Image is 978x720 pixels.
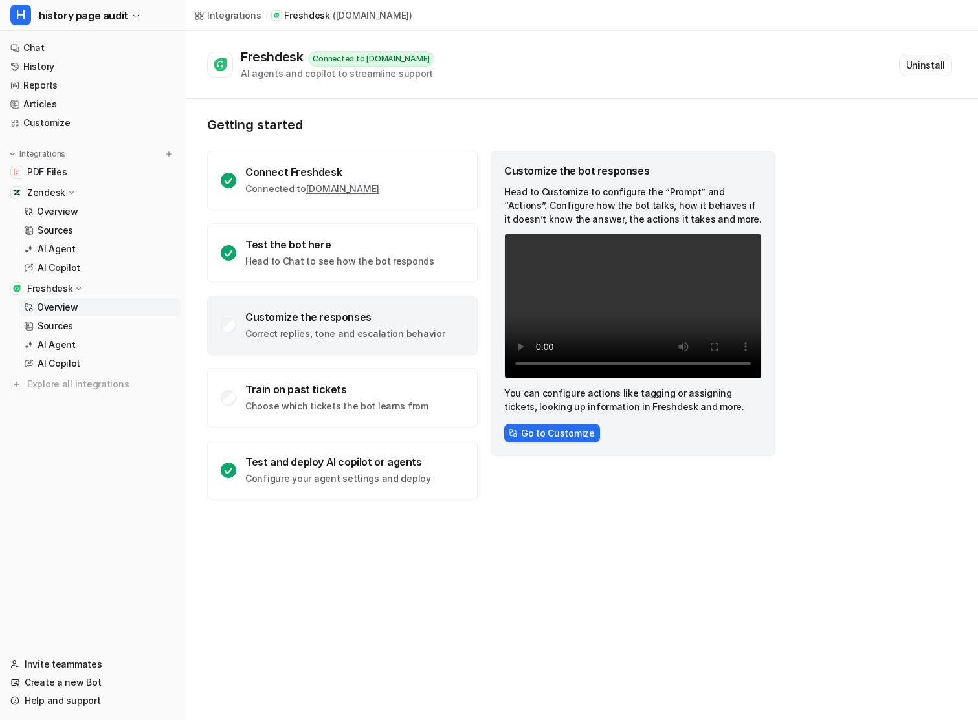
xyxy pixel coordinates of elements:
img: Zendesk [13,189,21,197]
span: Explore all integrations [27,374,175,395]
a: Overview [19,298,181,316]
img: PDF Files [13,168,21,176]
span: / [265,10,268,21]
div: Test and deploy AI copilot or agents [245,455,431,468]
a: Invite teammates [5,655,181,673]
video: Your browser does not support the video tag. [504,234,762,378]
a: Customize [5,114,181,132]
img: Freshdesk [13,285,21,292]
a: AI Copilot [19,355,181,373]
div: Integrations [207,8,261,22]
p: Sources [38,224,73,237]
p: AI Agent [38,243,76,256]
button: Uninstall [899,54,952,76]
span: history page audit [39,6,128,25]
a: [DOMAIN_NAME] [306,183,379,194]
button: Integrations [5,147,69,160]
div: Connected to [DOMAIN_NAME] [308,51,434,67]
p: Overview [37,301,78,314]
img: CstomizeIcon [508,428,517,437]
a: Chat [5,39,181,57]
p: Configure your agent settings and deploy [245,472,431,485]
p: AI Agent [38,338,76,351]
a: AI Agent [19,336,181,354]
p: You can configure actions like tagging or assigning tickets, looking up information in Freshdesk ... [504,386,762,413]
div: AI agents and copilot to streamline support [241,67,434,80]
p: Head to Customize to configure the “Prompt” and “Actions”. Configure how the bot talks, how it be... [504,185,762,226]
a: Freshdesk([DOMAIN_NAME]) [271,9,412,22]
a: PDF FilesPDF Files [5,163,181,181]
a: History [5,58,181,76]
a: Sources [19,221,181,239]
a: Overview [19,202,181,221]
a: Create a new Bot [5,673,181,692]
p: Choose which tickets the bot learns from [245,400,428,413]
p: Head to Chat to see how the bot responds [245,255,434,268]
p: Overview [37,205,78,218]
p: Integrations [19,149,65,159]
img: explore all integrations [10,378,23,391]
p: Freshdesk [27,282,72,295]
p: AI Copilot [38,357,80,370]
div: Train on past tickets [245,383,428,396]
img: menu_add.svg [164,149,173,158]
a: AI Agent [19,240,181,258]
p: Sources [38,320,73,333]
a: Reports [5,76,181,94]
a: Integrations [194,8,261,22]
div: Connect Freshdesk [245,166,379,179]
p: Freshdesk [284,9,329,22]
p: Connected to [245,182,379,195]
p: Getting started [207,117,777,133]
span: H [10,5,31,25]
p: ( [DOMAIN_NAME] ) [333,9,412,22]
button: Go to Customize [504,424,600,442]
div: Freshdesk [241,49,308,65]
a: Explore all integrations [5,375,181,393]
a: Sources [19,317,181,335]
div: Test the bot here [245,238,434,251]
p: AI Copilot [38,261,80,274]
p: Zendesk [27,186,65,199]
a: Articles [5,95,181,113]
img: expand menu [8,149,17,158]
a: Help and support [5,692,181,710]
div: Customize the bot responses [504,164,762,177]
div: Customize the responses [245,311,445,323]
p: Correct replies, tone and escalation behavior [245,327,445,340]
span: PDF Files [27,166,67,179]
a: AI Copilot [19,259,181,277]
